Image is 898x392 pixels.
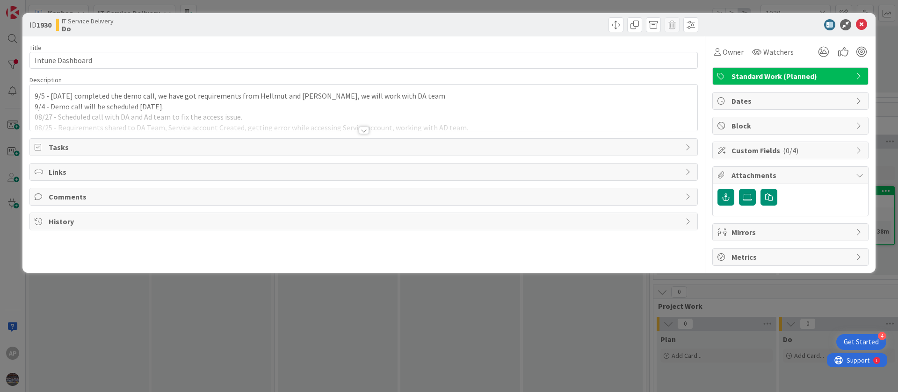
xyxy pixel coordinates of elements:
b: 1930 [36,20,51,29]
span: Mirrors [731,227,851,238]
div: 1 [49,4,51,11]
span: Standard Work (Planned) [731,71,851,82]
b: Do [62,25,114,32]
span: Comments [49,191,681,202]
span: IT Service Delivery [62,17,114,25]
input: type card name here... [29,52,698,69]
p: 9/4 - Demo call will be scheduled [DATE]. [35,101,693,112]
span: Metrics [731,251,851,263]
span: Attachments [731,170,851,181]
span: History [49,216,681,227]
span: Support [20,1,43,13]
div: Get Started [844,337,879,347]
span: Custom Fields [731,145,851,156]
p: 9/5 - [DATE] completed the demo call, we have got requirements from Hellmut and [PERSON_NAME], we... [35,91,693,101]
span: Links [49,166,681,178]
span: ID [29,19,51,30]
div: Open Get Started checklist, remaining modules: 4 [836,334,886,350]
span: ( 0/4 ) [783,146,798,155]
span: Watchers [763,46,794,57]
div: 4 [878,332,886,340]
span: Block [731,120,851,131]
span: Description [29,76,62,84]
span: Tasks [49,142,681,153]
span: Owner [723,46,744,57]
label: Title [29,43,42,52]
span: Dates [731,95,851,107]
